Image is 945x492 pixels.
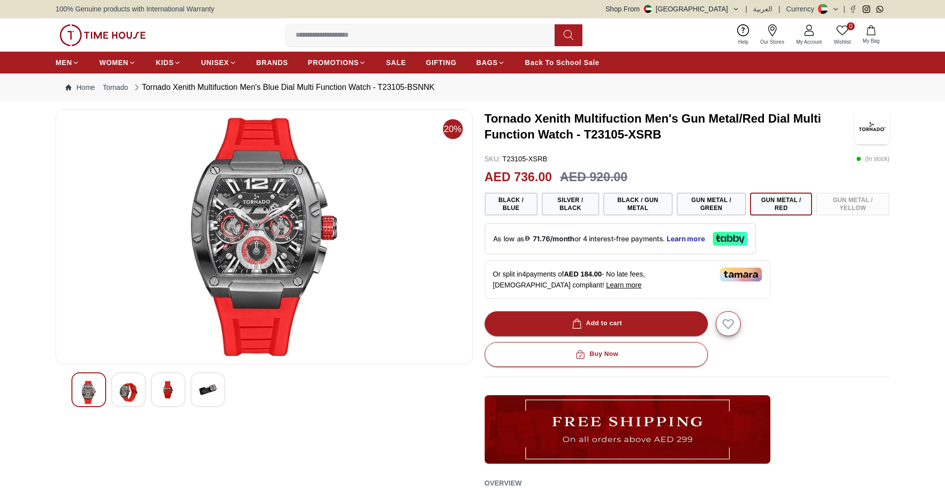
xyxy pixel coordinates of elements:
a: MEN [56,54,79,71]
span: GIFTING [426,58,456,68]
span: BRANDS [256,58,288,68]
button: Gun Metal / Red [750,193,812,215]
a: Help [732,22,755,48]
button: Black / Blue [485,193,538,215]
h2: Overview [485,476,522,491]
a: BAGS [476,54,505,71]
span: 0 [847,22,855,30]
span: Wishlist [830,38,855,46]
img: Tornado Xenith Multifuction Men's Gun Metal/Red Dial Multi Function Watch - T23105-XSRB [855,109,889,144]
a: BRANDS [256,54,288,71]
img: Tornado Xenith Multifuction Men's Blue Dial Multi Function Watch - T23105-BSNNK [64,118,464,356]
div: Or split in 4 payments of - No late fees, [DEMOGRAPHIC_DATA] compliant! [485,260,770,299]
span: AED 184.00 [564,270,602,278]
a: UNISEX [201,54,236,71]
span: Our Stores [756,38,788,46]
p: ( In stock ) [856,154,889,164]
img: Tornado Xenith Multifuction Men's Blue Dial Multi Function Watch - T23105-BSNNK [80,381,98,404]
button: Silver / Black [542,193,599,215]
span: KIDS [156,58,174,68]
a: KIDS [156,54,181,71]
h3: Tornado Xenith Multifuction Men's Gun Metal/Red Dial Multi Function Watch - T23105-XSRB [485,111,855,142]
p: T23105-XSRB [485,154,548,164]
span: Learn more [606,281,642,289]
div: Buy Now [573,349,618,360]
a: Back To School Sale [525,54,599,71]
a: 0Wishlist [828,22,857,48]
span: | [843,4,845,14]
img: ... [485,395,770,464]
button: Buy Now [485,342,708,367]
img: ... [60,24,146,46]
span: SALE [386,58,406,68]
span: SKU : [485,155,501,163]
button: Shop From[GEOGRAPHIC_DATA] [606,4,740,14]
img: Tornado Xenith Multifuction Men's Blue Dial Multi Function Watch - T23105-BSNNK [159,381,177,399]
a: WOMEN [99,54,136,71]
span: PROMOTIONS [308,58,359,68]
button: My Bag [857,23,885,47]
a: Facebook [849,5,857,13]
div: Add to cart [570,318,622,329]
a: Instagram [863,5,870,13]
span: | [746,4,748,14]
span: MEN [56,58,72,68]
button: Gun Metal / Green [677,193,746,215]
img: Tornado Xenith Multifuction Men's Blue Dial Multi Function Watch - T23105-BSNNK [199,381,217,399]
span: BAGS [476,58,498,68]
button: Add to cart [485,311,708,336]
span: 20% [443,119,463,139]
div: Currency [786,4,819,14]
img: United Arab Emirates [644,5,652,13]
span: | [778,4,780,14]
a: Tornado [103,82,128,92]
button: العربية [753,4,772,14]
div: Tornado Xenith Multifuction Men's Blue Dial Multi Function Watch - T23105-BSNNK [132,81,435,93]
a: Home [65,82,95,92]
span: Help [734,38,753,46]
img: Tamara [720,268,762,281]
button: Black / Gun Metal [603,193,673,215]
h3: AED 920.00 [560,168,628,187]
a: GIFTING [426,54,456,71]
a: Whatsapp [876,5,883,13]
a: SALE [386,54,406,71]
span: WOMEN [99,58,128,68]
span: My Bag [859,37,883,45]
span: Back To School Sale [525,58,599,68]
span: 100% Genuine products with International Warranty [56,4,214,14]
a: Our Stores [755,22,790,48]
span: My Account [792,38,826,46]
span: UNISEX [201,58,229,68]
nav: Breadcrumb [56,73,889,101]
img: Tornado Xenith Multifuction Men's Blue Dial Multi Function Watch - T23105-BSNNK [120,381,137,404]
h2: AED 736.00 [485,168,552,187]
a: PROMOTIONS [308,54,367,71]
